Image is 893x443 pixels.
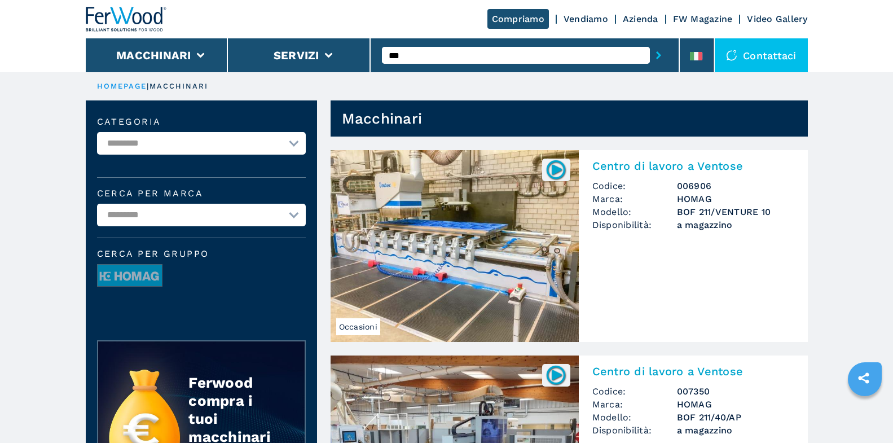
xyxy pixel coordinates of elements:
img: Contattaci [726,50,737,61]
h3: HOMAG [677,192,794,205]
a: Centro di lavoro a Ventose HOMAG BOF 211/VENTURE 10Occasioni006906Centro di lavoro a VentoseCodic... [331,150,808,342]
h2: Centro di lavoro a Ventose [592,159,794,173]
iframe: Chat [845,392,885,435]
h3: BOF 211/VENTURE 10 [677,205,794,218]
span: Modello: [592,411,677,424]
span: a magazzino [677,424,794,437]
span: Modello: [592,205,677,218]
h3: BOF 211/40/AP [677,411,794,424]
h3: HOMAG [677,398,794,411]
img: 006906 [545,159,567,181]
button: Macchinari [116,49,191,62]
span: | [147,82,149,90]
span: Occasioni [336,318,380,335]
label: Cerca per marca [97,189,306,198]
span: a magazzino [677,218,794,231]
button: Servizi [274,49,319,62]
label: Categoria [97,117,306,126]
span: Marca: [592,398,677,411]
a: HOMEPAGE [97,82,147,90]
img: 007350 [545,364,567,386]
img: Ferwood [86,7,167,32]
span: Codice: [592,385,677,398]
h1: Macchinari [342,109,423,128]
a: Compriamo [487,9,549,29]
a: FW Magazine [673,14,733,24]
span: Cerca per Gruppo [97,249,306,258]
img: Centro di lavoro a Ventose HOMAG BOF 211/VENTURE 10 [331,150,579,342]
button: submit-button [650,42,667,68]
span: Codice: [592,179,677,192]
div: Contattaci [715,38,808,72]
h2: Centro di lavoro a Ventose [592,365,794,378]
span: Disponibilità: [592,424,677,437]
span: Marca: [592,192,677,205]
a: Azienda [623,14,658,24]
a: Video Gallery [747,14,807,24]
a: sharethis [850,364,878,392]
img: image [98,265,162,287]
p: macchinari [149,81,209,91]
a: Vendiamo [564,14,608,24]
h3: 006906 [677,179,794,192]
h3: 007350 [677,385,794,398]
span: Disponibilità: [592,218,677,231]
